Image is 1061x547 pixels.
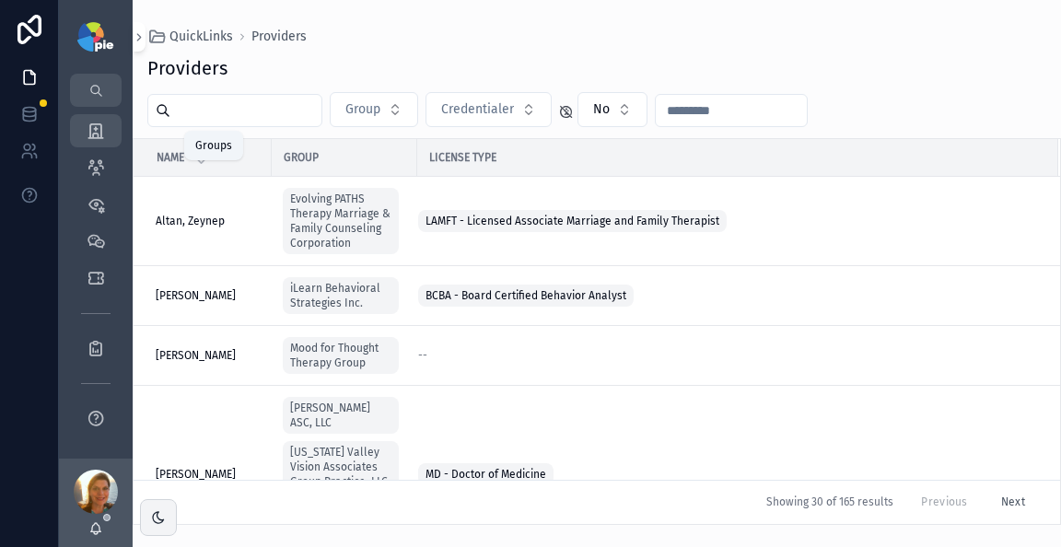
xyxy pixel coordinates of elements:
[426,214,719,228] span: LAMFT - Licensed Associate Marriage and Family Therapist
[156,348,261,363] a: [PERSON_NAME]
[284,150,319,165] span: Group
[251,28,307,46] a: Providers
[418,348,427,363] span: --
[345,100,380,119] span: Group
[156,214,261,228] a: Altan, Zeynep
[283,333,406,378] a: Mood for Thought Therapy Group
[147,28,233,46] a: QuickLinks
[283,397,399,434] a: [PERSON_NAME] ASC, LLC
[290,341,391,370] span: Mood for Thought Therapy Group
[156,467,261,482] a: [PERSON_NAME]
[59,107,133,459] div: scrollable content
[157,150,184,165] span: Name
[290,401,391,430] span: [PERSON_NAME] ASC, LLC
[418,460,1036,489] a: MD - Doctor of Medicine
[147,55,227,81] h1: Providers
[577,92,647,127] button: Select Button
[290,192,391,250] span: Evolving PATHS Therapy Marriage & Family Counseling Corporation
[418,348,1036,363] a: --
[156,214,225,228] span: Altan, Zeynep
[593,100,610,119] span: No
[156,348,236,363] span: [PERSON_NAME]
[290,281,391,310] span: iLearn Behavioral Strategies Inc.
[426,92,552,127] button: Select Button
[169,28,233,46] span: QuickLinks
[283,188,399,254] a: Evolving PATHS Therapy Marriage & Family Counseling Corporation
[283,277,399,314] a: iLearn Behavioral Strategies Inc.
[283,273,406,318] a: iLearn Behavioral Strategies Inc.
[766,495,893,510] span: Showing 30 of 165 results
[283,184,406,258] a: Evolving PATHS Therapy Marriage & Family Counseling Corporation
[330,92,418,127] button: Select Button
[290,445,391,489] span: [US_STATE] Valley Vision Associates Group Practice, LLC
[156,467,236,482] span: [PERSON_NAME]
[988,488,1038,517] button: Next
[426,467,546,482] span: MD - Doctor of Medicine
[426,288,626,303] span: BCBA - Board Certified Behavior Analyst
[441,100,514,119] span: Credentialer
[77,22,113,52] img: App logo
[283,441,399,493] a: [US_STATE] Valley Vision Associates Group Practice, LLC
[156,288,236,303] span: [PERSON_NAME]
[429,150,496,165] span: License Type
[418,281,1036,310] a: BCBA - Board Certified Behavior Analyst
[418,206,1036,236] a: LAMFT - Licensed Associate Marriage and Family Therapist
[156,288,261,303] a: [PERSON_NAME]
[283,337,399,374] a: Mood for Thought Therapy Group
[195,138,232,153] div: Groups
